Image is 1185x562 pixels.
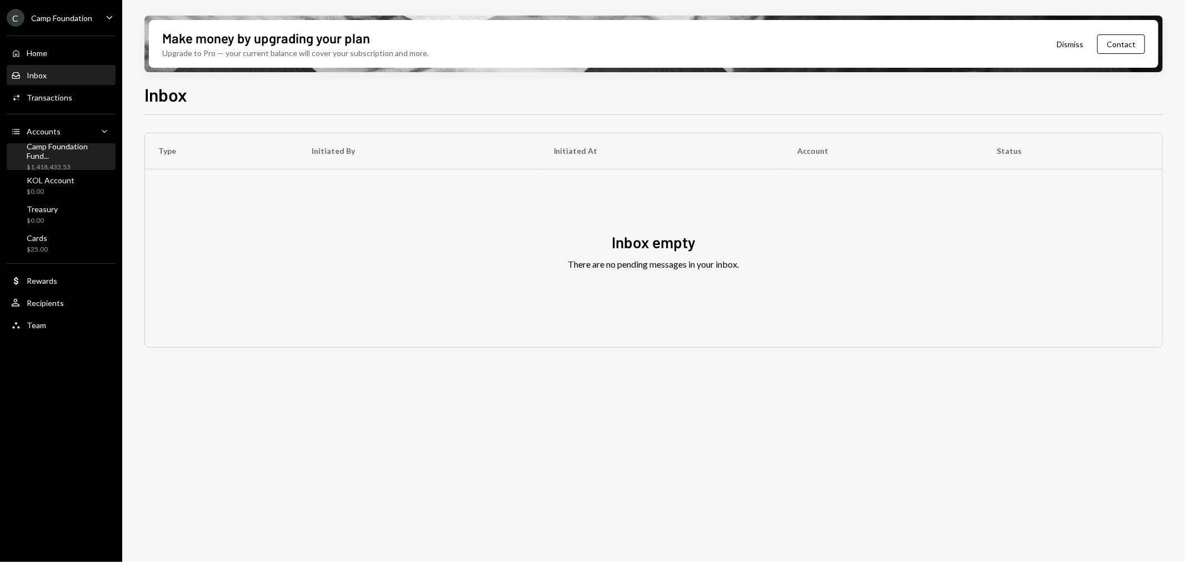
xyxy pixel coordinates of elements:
[7,9,24,27] div: C
[27,175,74,185] div: KOL Account
[612,232,696,253] div: Inbox empty
[7,172,116,199] a: KOL Account$0.00
[7,87,116,107] a: Transactions
[27,233,48,243] div: Cards
[144,83,187,106] h1: Inbox
[27,163,111,172] div: $1,418,433.53
[7,315,116,335] a: Team
[568,258,739,271] div: There are no pending messages in your inbox.
[27,187,74,197] div: $0.00
[27,93,72,102] div: Transactions
[31,13,92,23] div: Camp Foundation
[27,142,111,160] div: Camp Foundation Fund...
[27,298,64,308] div: Recipients
[27,71,47,80] div: Inbox
[27,204,58,214] div: Treasury
[7,230,116,257] a: Cards$25.00
[1043,31,1097,57] button: Dismiss
[7,121,116,141] a: Accounts
[162,29,370,47] div: Make money by upgrading your plan
[7,43,116,63] a: Home
[541,133,784,169] th: Initiated At
[984,133,1162,169] th: Status
[7,143,116,170] a: Camp Foundation Fund...$1,418,433.53
[7,65,116,85] a: Inbox
[7,201,116,228] a: Treasury$0.00
[784,133,983,169] th: Account
[1097,34,1145,54] button: Contact
[162,47,429,59] div: Upgrade to Pro — your current balance will cover your subscription and more.
[7,270,116,290] a: Rewards
[27,48,47,58] div: Home
[27,320,46,330] div: Team
[27,245,48,254] div: $25.00
[7,293,116,313] a: Recipients
[27,216,58,225] div: $0.00
[145,133,298,169] th: Type
[298,133,540,169] th: Initiated By
[27,127,61,136] div: Accounts
[27,276,57,285] div: Rewards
